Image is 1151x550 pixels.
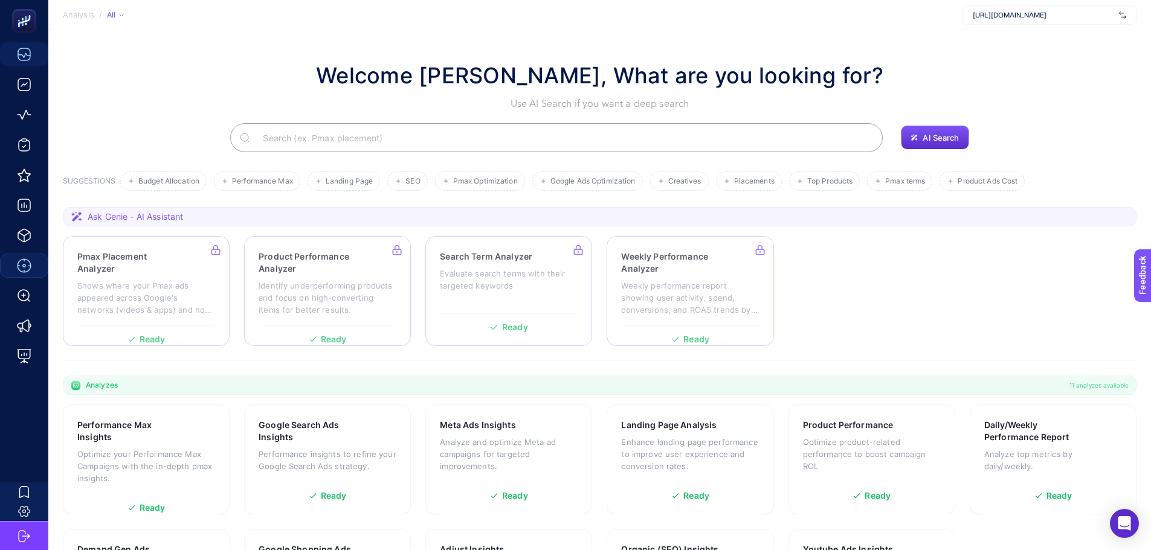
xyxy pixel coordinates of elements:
[253,121,873,155] input: Search
[807,177,853,186] span: Top Products
[923,133,959,142] span: AI Search
[259,448,396,472] p: Performance insights to refine your Google Search Ads strategy.
[621,436,759,472] p: Enhance landing page performance to improve user experience and conversion rates.
[502,491,528,500] span: Ready
[1110,509,1139,538] div: Open Intercom Messenger
[77,448,215,484] p: Optimize your Performance Max Campaigns with the in-depth pmax insights.
[453,177,518,186] span: Pmax Optimization
[607,236,773,346] a: Weekly Performance AnalyzerWeekly performance report showing user activity, spend, conversions, a...
[885,177,925,186] span: Pmax terms
[788,405,955,514] a: Product PerformanceOptimize product-related performance to boost campaign ROI.Ready
[63,236,230,346] a: Pmax Placement AnalyzerShows where your Pmax ads appeared across Google's networks (videos & apps...
[621,419,717,431] h3: Landing Page Analysis
[668,177,701,186] span: Creatives
[425,236,592,346] a: Search Term AnalyzerEvaluate search terms with their targeted keywordsReady
[1119,9,1126,21] img: svg%3e
[865,491,891,500] span: Ready
[440,419,515,431] h3: Meta Ads Insights
[405,177,420,186] span: SEO
[734,177,775,186] span: Placements
[803,419,894,431] h3: Product Performance
[88,211,183,223] span: Ask Genie - AI Assistant
[244,405,411,514] a: Google Search Ads InsightsPerformance insights to refine your Google Search Ads strategy.Ready
[63,10,94,20] span: Analysis
[316,59,883,92] h1: Welcome [PERSON_NAME], What are you looking for?
[77,419,178,443] h3: Performance Max Insights
[1046,491,1072,500] span: Ready
[63,405,230,514] a: Performance Max InsightsOptimize your Performance Max Campaigns with the in-depth pmax insights.R...
[140,504,166,512] span: Ready
[973,10,1114,20] span: [URL][DOMAIN_NAME]
[316,97,883,111] p: Use AI Search if you want a deep search
[107,10,124,20] div: All
[1069,380,1129,390] span: 11 analyzes available
[970,405,1136,514] a: Daily/Weekly Performance ReportAnalyze top metrics by daily/weekly.Ready
[7,4,46,13] span: Feedback
[440,436,578,472] p: Analyze and optimize Meta ad campaigns for targeted improvements.
[607,405,773,514] a: Landing Page AnalysisEnhance landing page performance to improve user experience and conversion r...
[901,126,969,150] button: AI Search
[425,405,592,514] a: Meta Ads InsightsAnalyze and optimize Meta ad campaigns for targeted improvements.Ready
[984,419,1086,443] h3: Daily/Weekly Performance Report
[63,176,115,191] h3: SUGGESTIONS
[550,177,636,186] span: Google Ads Optimization
[984,448,1122,472] p: Analyze top metrics by daily/weekly.
[138,177,199,186] span: Budget Allocation
[683,491,709,500] span: Ready
[958,177,1017,186] span: Product Ads Cost
[99,10,102,19] span: /
[803,436,941,472] p: Optimize product-related performance to boost campaign ROI.
[86,380,118,390] span: Analyzes
[244,236,411,346] a: Product Performance AnalyzerIdentify underperforming products and focus on high-converting items ...
[321,491,347,500] span: Ready
[259,419,359,443] h3: Google Search Ads Insights
[232,177,293,186] span: Performance Max
[326,177,373,186] span: Landing Page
